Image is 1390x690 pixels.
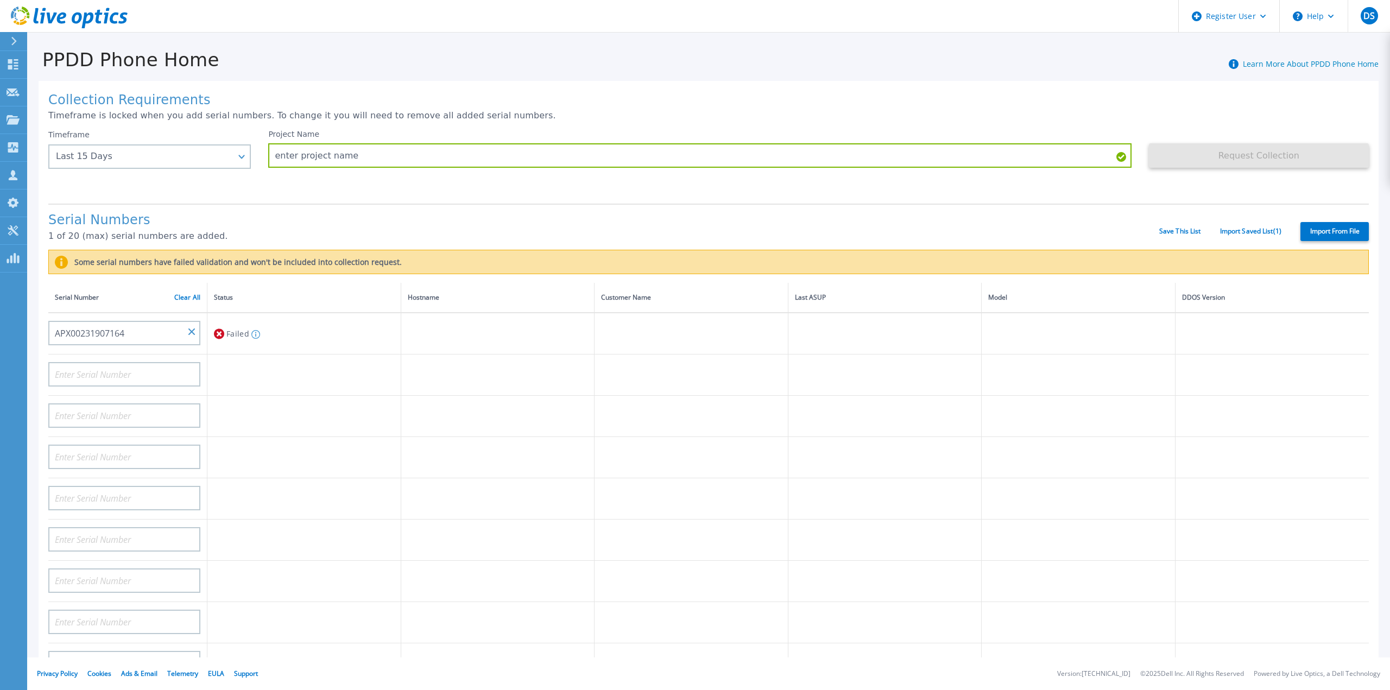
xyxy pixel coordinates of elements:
[48,130,90,139] label: Timeframe
[1175,283,1369,313] th: DDOS Version
[1254,670,1380,678] li: Powered by Live Optics, a Dell Technology
[48,568,200,593] input: Enter Serial Number
[1220,227,1281,235] a: Import Saved List ( 1 )
[268,143,1131,168] input: Enter Project Name
[268,130,319,138] label: Project Name
[174,294,200,301] a: Clear All
[48,610,200,634] input: Enter Serial Number
[1300,222,1369,241] label: Import From File
[788,283,982,313] th: Last ASUP
[48,403,200,428] input: Enter Serial Number
[1140,670,1244,678] li: © 2025 Dell Inc. All Rights Reserved
[27,49,219,71] h1: PPDD Phone Home
[167,669,198,678] a: Telemetry
[1363,11,1375,20] span: DS
[207,283,401,313] th: Status
[595,283,788,313] th: Customer Name
[48,111,1369,121] p: Timeframe is locked when you add serial numbers. To change it you will need to remove all added s...
[48,213,1159,228] h1: Serial Numbers
[48,445,200,469] input: Enter Serial Number
[121,669,157,678] a: Ads & Email
[48,93,1369,108] h1: Collection Requirements
[1057,670,1130,678] li: Version: [TECHNICAL_ID]
[401,283,595,313] th: Hostname
[48,651,200,675] input: Enter Serial Number
[234,669,258,678] a: Support
[48,362,200,387] input: Enter Serial Number
[982,283,1176,313] th: Model
[208,669,224,678] a: EULA
[55,292,200,303] div: Serial Number
[48,231,1159,241] p: 1 of 20 (max) serial numbers are added.
[68,258,402,267] label: Some serial numbers have failed validation and won't be included into collection request.
[1149,143,1369,168] button: Request Collection
[214,324,394,344] div: Failed
[48,321,200,345] input: Enter Serial Number
[48,527,200,552] input: Enter Serial Number
[1243,59,1379,69] a: Learn More About PPDD Phone Home
[48,486,200,510] input: Enter Serial Number
[1159,227,1201,235] a: Save This List
[87,669,111,678] a: Cookies
[56,151,231,161] div: Last 15 Days
[37,669,78,678] a: Privacy Policy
